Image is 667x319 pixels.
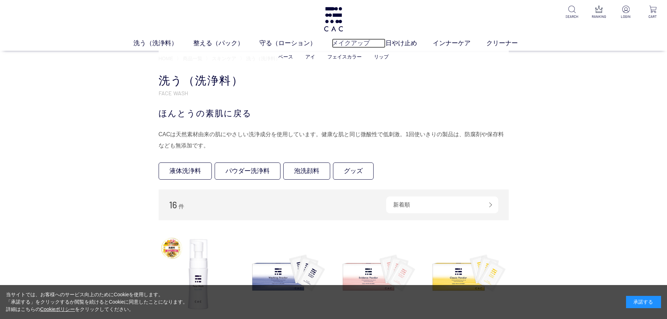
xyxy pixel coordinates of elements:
[305,54,315,60] a: アイ
[429,234,509,314] img: ＣＡＣ クラシックパウダー
[169,199,177,210] span: 16
[327,54,362,60] a: フェイスカラー
[323,7,344,32] img: logo
[563,6,581,19] a: SEARCH
[644,6,661,19] a: CART
[40,306,75,312] a: Cookieポリシー
[133,39,193,48] a: 洗う（洗浄料）
[159,129,509,151] div: CACは天然素材由来の肌にやさしい洗浄成分を使用しています。健康な肌と同じ微酸性で低刺激。1回使いきりの製品は、防腐剤や保存料なども無添加です。
[590,6,607,19] a: RANKING
[333,162,374,180] a: グッズ
[644,14,661,19] p: CART
[159,107,509,120] div: ほんとうの素肌に戻る
[617,6,634,19] a: LOGIN
[6,291,188,313] div: 当サイトでは、お客様へのサービス向上のためにCookieを使用します。 「承諾する」をクリックするか閲覧を続けるとCookieに同意したことになります。 詳細はこちらの をクリックしてください。
[433,39,486,48] a: インナーケア
[215,162,280,180] a: パウダー洗浄料
[374,54,389,60] a: リップ
[617,14,634,19] p: LOGIN
[486,39,534,48] a: クリーナー
[249,234,328,314] img: ＣＡＣ ウォッシングパウダー
[283,162,330,180] a: 泡洗顔料
[339,234,419,314] img: ＣＡＣ エヴィデンスパウダー
[332,39,385,48] a: メイクアップ
[590,14,607,19] p: RANKING
[386,196,498,213] div: 新着順
[159,162,212,180] a: 液体洗浄料
[159,73,509,88] h1: 洗う（洗浄料）
[159,234,238,314] img: ＣＡＣ フェイスウォッシュ エクストラマイルド
[278,54,293,60] a: ベース
[385,39,433,48] a: 日やけ止め
[159,89,509,97] p: FACE WASH
[259,39,332,48] a: 守る（ローション）
[626,296,661,308] div: 承諾する
[179,203,184,209] span: 件
[563,14,581,19] p: SEARCH
[193,39,259,48] a: 整える（パック）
